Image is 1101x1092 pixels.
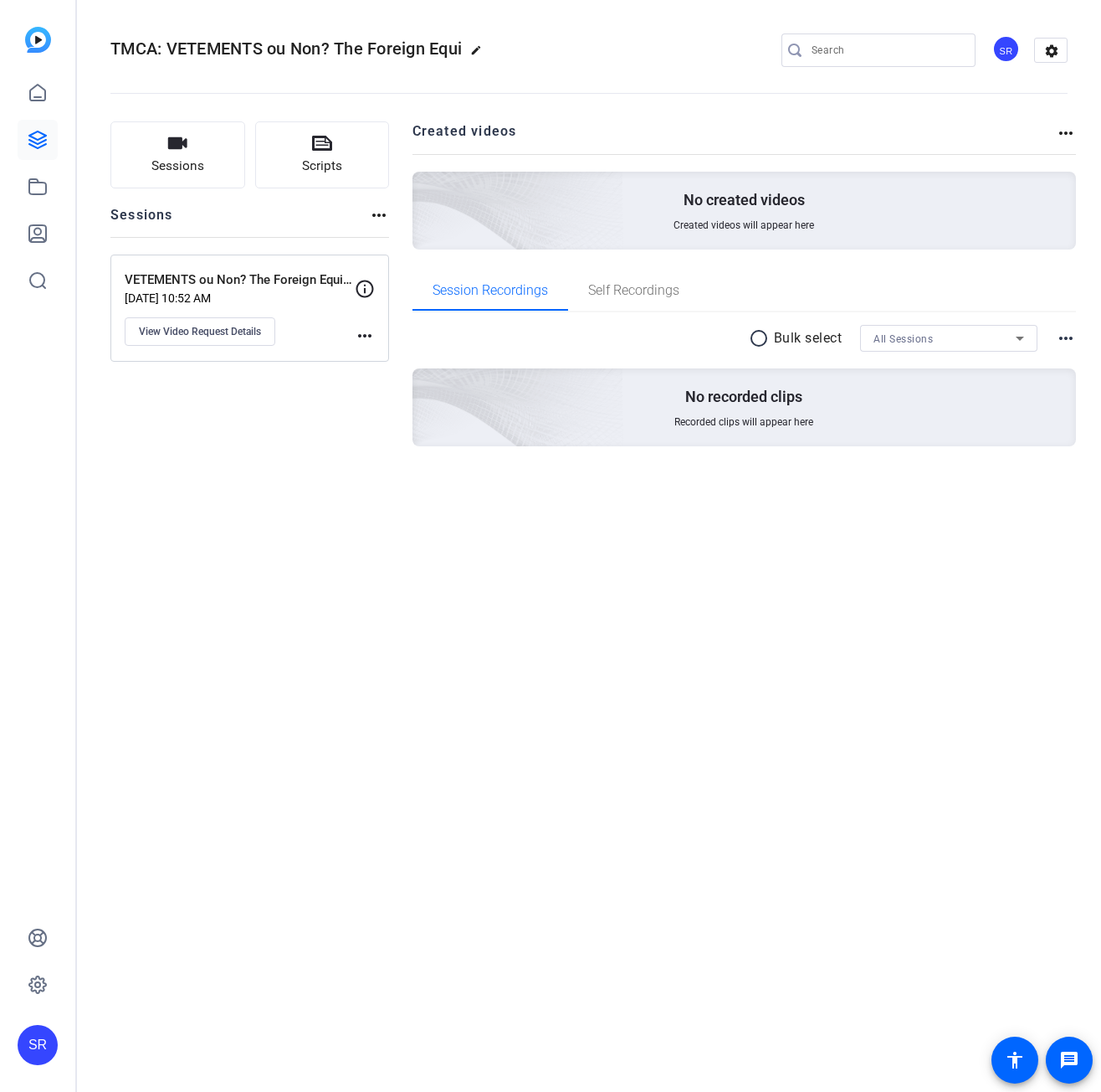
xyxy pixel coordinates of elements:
p: Bulk select [774,328,842,348]
p: VETEMENTS ou Non? The Foreign Equivalents Doctrine [125,270,355,290]
span: Self Recordings [588,284,679,297]
img: embarkstudio-empty-session.png [225,203,624,566]
span: Session Recordings [433,284,548,297]
mat-icon: more_horiz [1056,123,1076,143]
span: Scripts [302,157,342,176]
div: SR [18,1025,58,1065]
img: Creted videos background [225,6,624,369]
span: All Sessions [873,333,933,345]
p: No created videos [684,190,805,210]
button: Sessions [110,121,245,188]
span: Sessions [151,157,204,176]
span: View Video Request Details [139,325,261,338]
ngx-avatar: Syoni Revollo [992,35,1022,64]
p: No recorded clips [685,387,802,407]
img: blue-gradient.svg [25,27,51,53]
div: SR [992,35,1020,63]
span: Created videos will appear here [673,219,814,232]
mat-icon: edit [470,44,490,64]
mat-icon: accessibility [1005,1050,1025,1070]
button: Scripts [255,121,390,188]
p: [DATE] 10:52 AM [125,291,355,305]
mat-icon: settings [1035,39,1068,64]
button: View Video Request Details [125,317,275,346]
mat-icon: message [1059,1050,1079,1070]
mat-icon: radio_button_unchecked [749,328,774,348]
mat-icon: more_horiz [369,205,389,225]
input: Search [812,40,962,60]
span: TMCA: VETEMENTS ou Non? The Foreign Equi [110,39,462,59]
h2: Created videos [412,121,1057,154]
mat-icon: more_horiz [1056,328,1076,348]
mat-icon: more_horiz [355,326,375,346]
span: Recorded clips will appear here [674,415,813,429]
h2: Sessions [110,205,173,237]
